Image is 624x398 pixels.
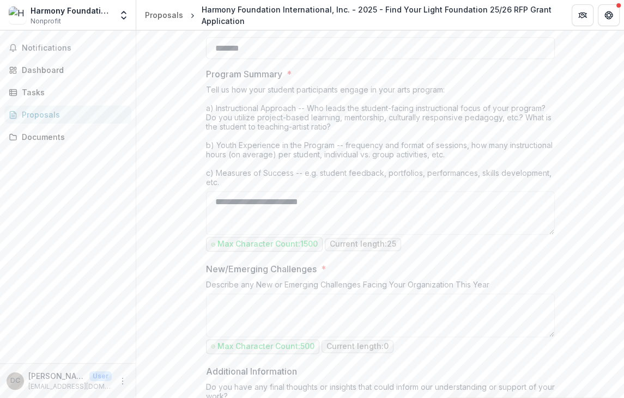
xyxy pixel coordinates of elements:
[22,109,123,120] div: Proposals
[141,7,187,23] a: Proposals
[206,85,555,191] div: Tell us how your student participants engage in your arts program: a) Instructional Approach -- W...
[4,61,131,79] a: Dashboard
[4,128,131,146] a: Documents
[141,2,559,29] nav: breadcrumb
[206,280,555,293] div: Describe any New or Emerging Challenges Facing Your Organization This Year
[31,16,61,26] span: Nonprofit
[22,87,123,98] div: Tasks
[326,342,389,351] p: Current length: 0
[330,240,396,249] p: Current length: 25
[145,9,183,21] div: Proposals
[217,240,318,249] p: Max Character Count: 1500
[206,365,297,378] p: Additional Information
[28,370,85,382] p: [PERSON_NAME]
[572,4,593,26] button: Partners
[217,342,314,351] p: Max Character Count: 500
[116,4,131,26] button: Open entity switcher
[9,7,26,24] img: Harmony Foundation International, Inc.
[116,375,129,388] button: More
[22,131,123,143] div: Documents
[28,382,112,391] p: [EMAIL_ADDRESS][DOMAIN_NAME]
[22,44,127,53] span: Notifications
[206,262,317,275] p: New/Emerging Challenges
[4,39,131,57] button: Notifications
[4,83,131,101] a: Tasks
[22,64,123,76] div: Dashboard
[202,4,554,27] div: Harmony Foundation International, Inc. - 2025 - Find Your Light Foundation 25/26 RFP Grant Applic...
[4,106,131,124] a: Proposals
[206,68,282,81] p: Program Summary
[598,4,620,26] button: Get Help
[89,371,112,381] p: User
[31,5,112,16] div: Harmony Foundation International, Inc.
[10,377,20,384] div: Dennis Castiglione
